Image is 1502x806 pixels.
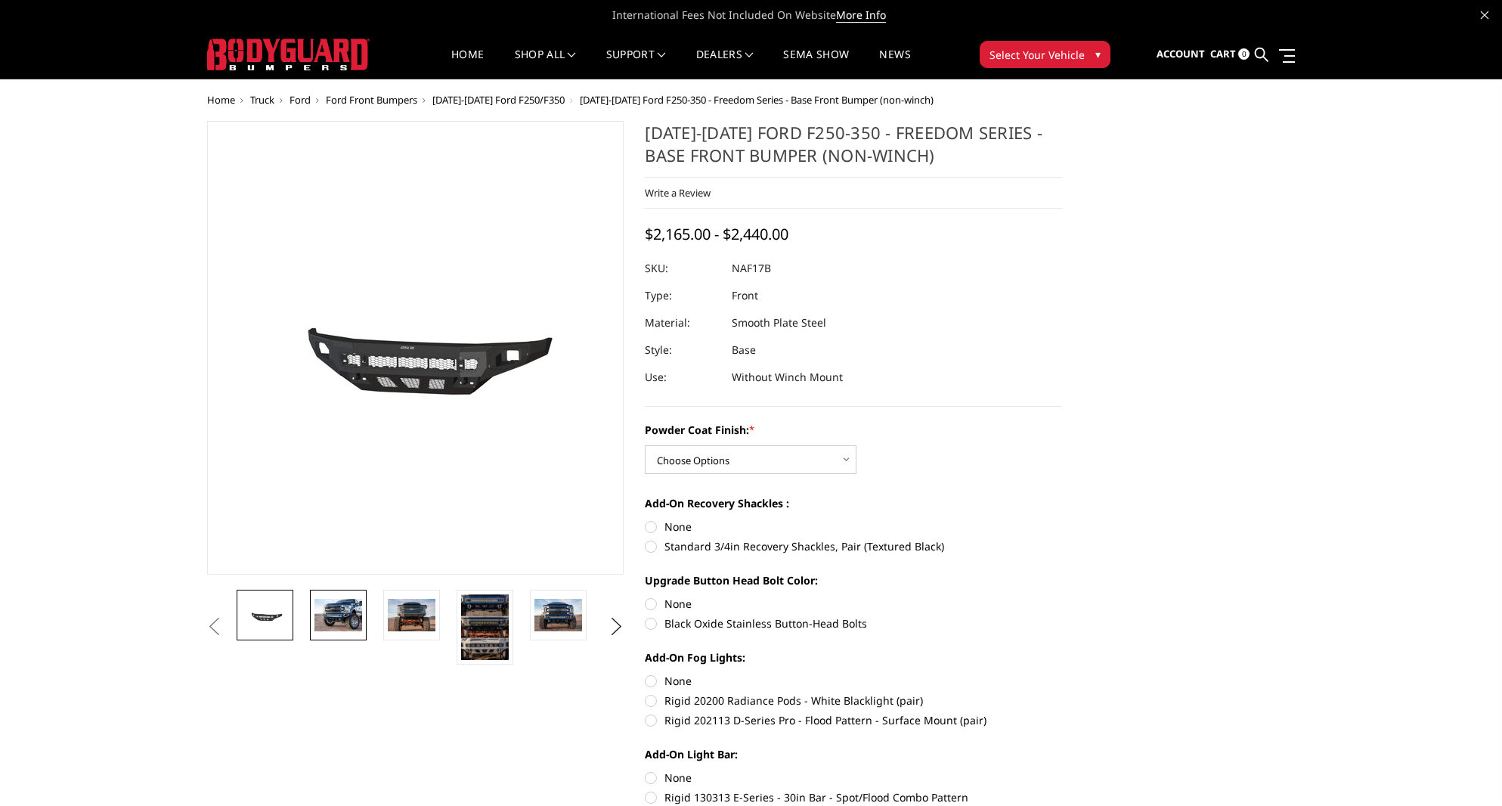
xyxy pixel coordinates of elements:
label: Add-On Recovery Shackles : [645,495,1062,511]
a: SEMA Show [783,49,849,79]
button: Previous [203,615,226,638]
label: None [645,770,1062,786]
a: [DATE]-[DATE] Ford F250/F350 [432,93,565,107]
label: Standard 3/4in Recovery Shackles, Pair (Textured Black) [645,538,1062,554]
a: Truck [250,93,274,107]
dt: SKU: [645,255,720,282]
dd: Without Winch Mount [732,364,843,391]
label: Powder Coat Finish: [645,422,1062,438]
label: Rigid 202113 D-Series Pro - Flood Pattern - Surface Mount (pair) [645,712,1062,728]
label: None [645,596,1062,612]
span: Select Your Vehicle [989,47,1085,63]
label: None [645,519,1062,535]
a: Dealers [696,49,754,79]
a: Cart 0 [1210,34,1250,75]
span: [DATE]-[DATE] Ford F250-350 - Freedom Series - Base Front Bumper (non-winch) [580,93,934,107]
span: ▾ [1095,46,1101,62]
label: Black Oxide Stainless Button-Head Bolts [645,615,1062,631]
img: Multiple lighting options [461,594,509,660]
span: $2,165.00 - $2,440.00 [645,224,788,244]
label: Add-On Fog Lights: [645,649,1062,665]
dt: Style: [645,336,720,364]
label: Rigid 20200 Radiance Pods - White Blacklight (pair) [645,693,1062,708]
dt: Material: [645,309,720,336]
span: Account [1157,47,1205,60]
a: More Info [836,8,886,23]
a: Account [1157,34,1205,75]
dd: NAF17B [732,255,771,282]
img: 2017-2022 Ford F250-350 - Freedom Series - Base Front Bumper (non-winch) [534,599,582,631]
h1: [DATE]-[DATE] Ford F250-350 - Freedom Series - Base Front Bumper (non-winch) [645,121,1062,178]
dd: Front [732,282,758,309]
label: None [645,673,1062,689]
label: Upgrade Button Head Bolt Color: [645,572,1062,588]
label: Add-On Light Bar: [645,746,1062,762]
span: Cart [1210,47,1236,60]
button: Select Your Vehicle [980,41,1110,68]
img: 2017-2022 Ford F250-350 - Freedom Series - Base Front Bumper (non-winch) [388,599,435,631]
a: 2017-2022 Ford F250-350 - Freedom Series - Base Front Bumper (non-winch) [207,121,624,575]
button: Next [605,615,627,638]
img: 2017-2022 Ford F250-350 - Freedom Series - Base Front Bumper (non-winch) [241,604,289,627]
dd: Smooth Plate Steel [732,309,826,336]
span: 0 [1238,48,1250,60]
a: Support [606,49,666,79]
a: News [879,49,910,79]
a: Home [207,93,235,107]
a: Home [451,49,484,79]
a: Ford Front Bumpers [326,93,417,107]
img: 2017-2022 Ford F250-350 - Freedom Series - Base Front Bumper (non-winch) [314,599,362,631]
dt: Type: [645,282,720,309]
dt: Use: [645,364,720,391]
a: shop all [515,49,576,79]
label: Rigid 130313 E-Series - 30in Bar - Spot/Flood Combo Pattern [645,789,1062,805]
a: Write a Review [645,186,711,200]
a: Ford [290,93,311,107]
img: BODYGUARD BUMPERS [207,39,370,70]
dd: Base [732,336,756,364]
